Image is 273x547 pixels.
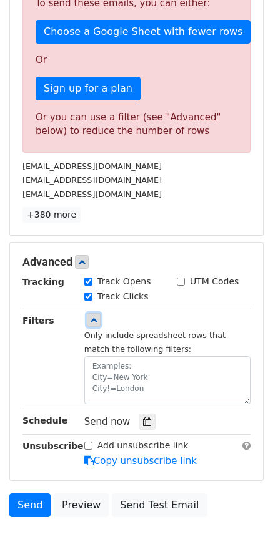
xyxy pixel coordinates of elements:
small: Only include spreadsheet rows that match the following filters: [84,331,226,354]
strong: Filters [22,316,54,326]
small: [EMAIL_ADDRESS][DOMAIN_NAME] [22,175,162,185]
label: UTM Codes [190,275,239,288]
label: Track Opens [97,275,151,288]
small: [EMAIL_ADDRESS][DOMAIN_NAME] [22,162,162,171]
div: Widget de chat [211,487,273,547]
a: Copy unsubscribe link [84,455,197,467]
a: +380 more [22,207,81,223]
label: Track Clicks [97,290,149,303]
a: Choose a Google Sheet with fewer rows [36,20,251,44]
p: Or [36,54,237,67]
div: Or you can use a filter (see "Advanced" below) to reduce the number of rows [36,110,237,138]
strong: Tracking [22,277,64,287]
a: Send Test Email [112,493,207,517]
iframe: Chat Widget [211,487,273,547]
a: Send [9,493,51,517]
a: Preview [54,493,109,517]
label: Add unsubscribe link [97,439,189,452]
strong: Unsubscribe [22,441,84,451]
strong: Schedule [22,415,67,425]
a: Sign up for a plan [36,77,141,100]
small: [EMAIL_ADDRESS][DOMAIN_NAME] [22,190,162,199]
h5: Advanced [22,255,251,269]
span: Send now [84,416,131,427]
